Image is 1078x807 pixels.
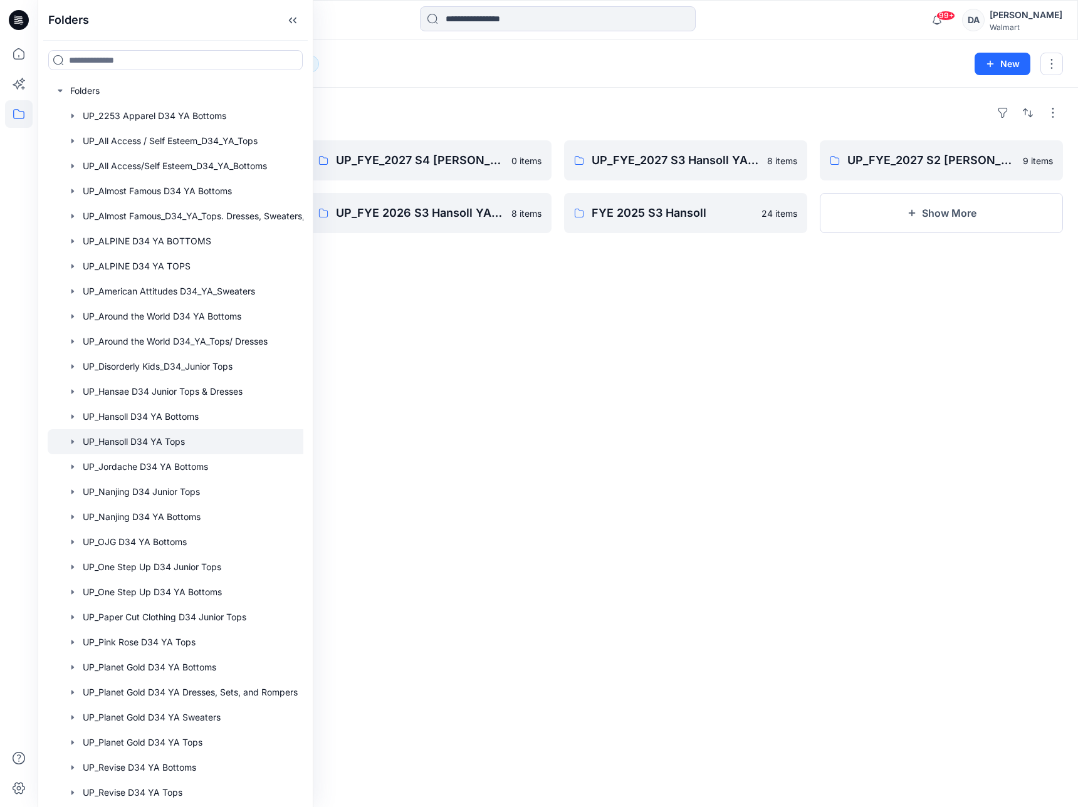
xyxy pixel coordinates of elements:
button: New [975,53,1030,75]
a: FYE 2025 S3 Hansoll24 items [564,193,807,233]
p: UP_FYE_2027 S2 [PERSON_NAME] YA Tops and Dresses [847,152,1015,169]
span: 99+ [936,11,955,21]
button: Show More [820,193,1063,233]
p: FYE 2025 S3 Hansoll [592,204,754,222]
div: [PERSON_NAME] [990,8,1062,23]
p: 9 items [1023,154,1053,167]
p: UP_FYE 2026 S3 Hansoll YA Tops and Dresses [336,204,504,222]
a: UP_FYE 2026 S3 Hansoll YA Tops and Dresses8 items [308,193,552,233]
p: UP_FYE_2027 S3 Hansoll YA Tops and Dresses [592,152,760,169]
p: 24 items [761,207,797,220]
div: DA [962,9,985,31]
p: 8 items [767,154,797,167]
a: UP_FYE_2027 S2 [PERSON_NAME] YA Tops and Dresses9 items [820,140,1063,180]
p: UP_FYE_2027 S4 [PERSON_NAME] YA Tops and Dresses [336,152,504,169]
p: 0 items [511,154,542,167]
a: UP_FYE_2027 S4 [PERSON_NAME] YA Tops and Dresses0 items [308,140,552,180]
a: UP_FYE_2027 S3 Hansoll YA Tops and Dresses8 items [564,140,807,180]
div: Walmart [990,23,1062,32]
p: 8 items [511,207,542,220]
